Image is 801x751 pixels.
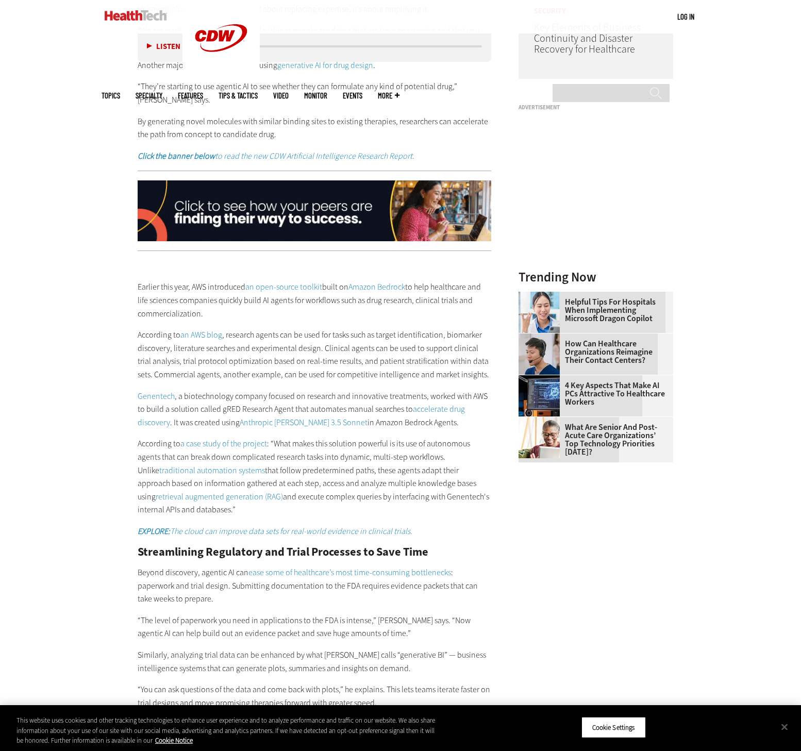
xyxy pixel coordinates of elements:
[178,92,203,99] a: Features
[182,68,260,79] a: CDW
[519,381,667,406] a: 4 Key Aspects That Make AI PCs Attractive to Healthcare Workers
[105,10,167,21] img: Home
[16,715,441,746] div: This website uses cookies and other tracking technologies to enhance user experience and to analy...
[519,340,667,364] a: How Can Healthcare Organizations Reimagine Their Contact Centers?
[519,417,560,458] img: Older person using tablet
[304,92,327,99] a: MonITor
[519,105,673,110] h3: Advertisement
[348,281,405,292] a: Amazon Bedrock
[138,151,414,161] em: to read the new CDW Artificial Intelligence Research Report.
[156,491,283,502] a: retrieval augmented generation (RAG)
[248,567,451,578] a: ease some of healthcare’s most time-consuming bottlenecks
[138,546,491,558] h2: Streamlining Regulatory and Trial Processes to Save Time
[677,11,694,22] div: User menu
[519,292,565,300] a: Doctor using phone to dictate to tablet
[138,390,491,429] p: , a biotechnology company focused on research and innovative treatments, worked with AWS to build...
[138,151,414,161] a: Click the banner belowto read the new CDW Artificial Intelligence Research Report.
[180,438,267,449] a: a case study of the project
[138,566,491,606] p: Beyond discovery, agentic AI can : paperwork and trial design. Submitting documentation to the FD...
[138,614,491,640] p: “The level of paperwork you need in applications to the FDA is intense,” [PERSON_NAME] says. “Now...
[519,292,560,333] img: Doctor using phone to dictate to tablet
[138,391,175,402] a: Genentech
[138,526,412,537] em: The cloud can improve data sets for real-world evidence in clinical trials.
[245,281,322,292] a: an open-source toolkit
[155,736,193,745] a: More information about your privacy
[519,114,673,243] iframe: advertisement
[519,417,565,425] a: Older person using tablet
[519,298,667,323] a: Helpful Tips for Hospitals When Implementing Microsoft Dragon Copilot
[773,715,796,738] button: Close
[273,92,289,99] a: Video
[138,526,412,537] a: EXPLORE:The cloud can improve data sets for real-world evidence in clinical trials.
[519,271,673,283] h3: Trending Now
[519,375,565,383] a: Desktop monitor with brain AI concept
[138,404,465,428] a: accelerate drug discovery
[677,12,694,21] a: Log in
[138,683,491,709] p: “You can ask questions of the data and come back with plots,” he explains. This lets teams iterat...
[159,465,265,476] a: traditional automation systems
[138,115,491,141] p: By generating novel molecules with similar binding sites to existing therapies, researchers can a...
[138,526,170,537] strong: EXPLORE:
[138,437,491,516] p: According to : “What makes this solution powerful is its use of autonomous agents that can break ...
[581,716,646,738] button: Cookie Settings
[519,333,560,375] img: Healthcare contact center
[378,92,399,99] span: More
[138,151,215,161] strong: Click the banner below
[240,417,368,428] a: Anthropic [PERSON_NAME] 3.5 Sonnet
[138,280,491,320] p: Earlier this year, AWS introduced built on to help healthcare and life sciences companies quickly...
[180,329,222,340] a: an AWS blog
[136,92,162,99] span: Specialty
[519,375,560,416] img: Desktop monitor with brain AI concept
[519,423,667,456] a: What Are Senior and Post-Acute Care Organizations’ Top Technology Priorities [DATE]?
[138,328,491,381] p: According to , research agents can be used for tasks such as target identification, biomarker dis...
[102,92,120,99] span: Topics
[138,648,491,675] p: Similarly, analyzing trial data can be enhanced by what [PERSON_NAME] calls “generative BI” — bus...
[343,92,362,99] a: Events
[519,333,565,342] a: Healthcare contact center
[219,92,258,99] a: Tips & Tactics
[138,180,491,241] img: XS_Q225_AI_cta_desktop01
